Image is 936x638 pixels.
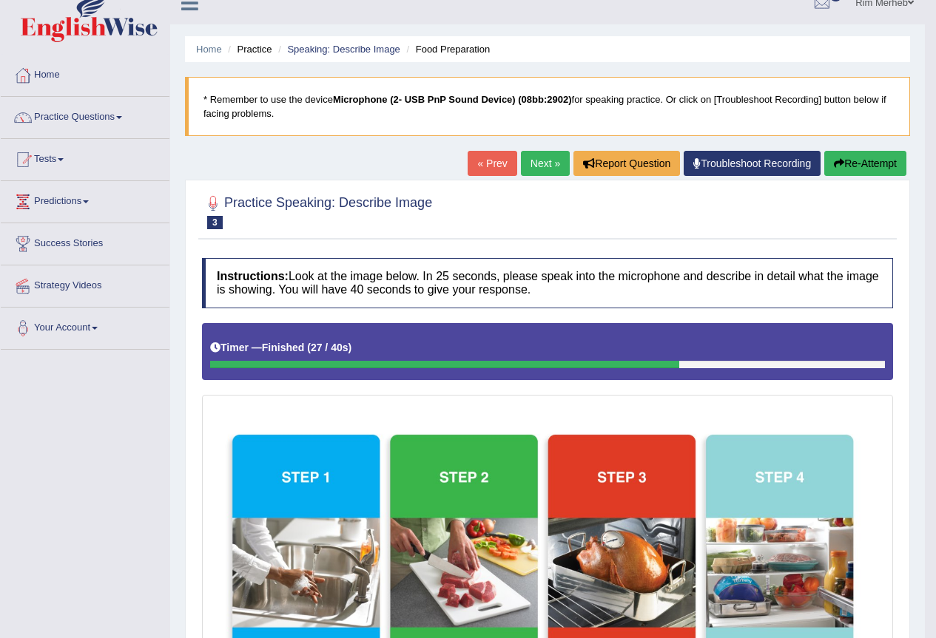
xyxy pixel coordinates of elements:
b: ( [307,342,311,353]
a: « Prev [468,151,516,176]
button: Re-Attempt [824,151,906,176]
a: Tests [1,139,169,176]
a: Speaking: Describe Image [287,44,400,55]
button: Report Question [573,151,680,176]
a: Home [196,44,222,55]
b: Microphone (2- USB PnP Sound Device) (08bb:2902) [333,94,572,105]
b: Instructions: [217,270,289,282]
li: Practice [224,42,272,56]
li: Food Preparation [403,42,490,56]
h5: Timer — [210,342,351,353]
h2: Practice Speaking: Describe Image [202,192,432,229]
blockquote: * Remember to use the device for speaking practice. Or click on [Troubleshoot Recording] button b... [185,77,910,136]
span: 3 [207,216,223,229]
a: Your Account [1,308,169,345]
b: 27 / 40s [311,342,349,353]
a: Success Stories [1,223,169,260]
b: ) [349,342,352,353]
a: Troubleshoot Recording [684,151,821,176]
a: Next » [521,151,570,176]
a: Practice Questions [1,97,169,134]
b: Finished [262,342,305,353]
h4: Look at the image below. In 25 seconds, please speak into the microphone and describe in detail w... [202,258,893,308]
a: Predictions [1,181,169,218]
a: Home [1,55,169,92]
a: Strategy Videos [1,265,169,302]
